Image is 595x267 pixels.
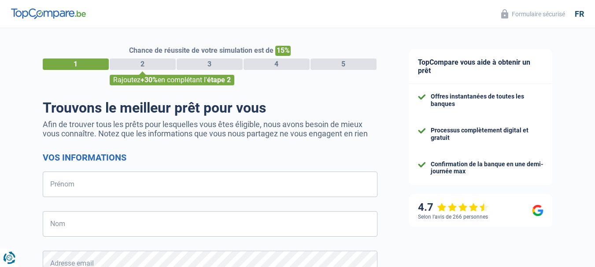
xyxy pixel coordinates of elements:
div: 4.7 [418,201,489,214]
div: Selon l’avis de 266 personnes [418,214,488,220]
p: Afin de trouver tous les prêts pour lesquelles vous êtes éligible, nous avons besoin de mieux vou... [43,120,377,138]
div: 3 [177,59,243,70]
span: 15% [275,46,291,56]
div: 2 [110,59,176,70]
h1: Trouvons le meilleur prêt pour vous [43,99,377,116]
div: Processus complètement digital et gratuit [431,127,543,142]
img: TopCompare Logo [11,8,86,19]
div: Offres instantanées de toutes les banques [431,93,543,108]
div: Rajoutez en complétant l' [110,75,234,85]
div: 4 [244,59,310,70]
div: fr [575,9,584,19]
span: +30% [140,76,158,84]
span: Chance de réussite de votre simulation est de [129,46,273,55]
div: Confirmation de la banque en une demi-journée max [431,161,543,176]
div: TopCompare vous aide à obtenir un prêt [409,49,552,84]
button: Formulaire sécurisé [496,7,570,21]
div: 5 [310,59,377,70]
h2: Vos informations [43,152,377,163]
div: 1 [43,59,109,70]
span: étape 2 [207,76,231,84]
